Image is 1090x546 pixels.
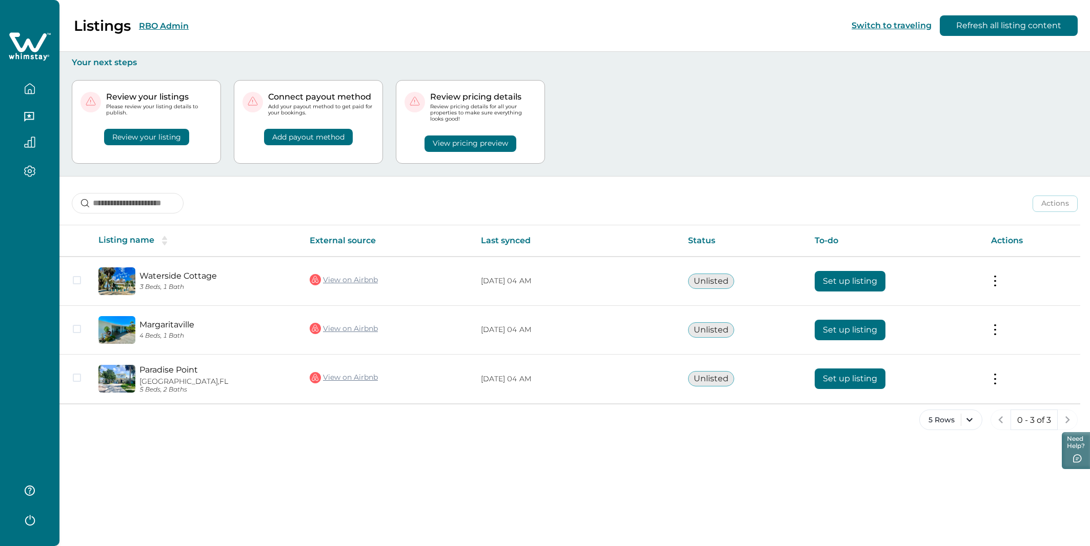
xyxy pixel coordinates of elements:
button: View pricing preview [425,135,516,152]
button: sorting [154,236,175,246]
a: Margaritaville [139,320,293,329]
button: 0 - 3 of 3 [1011,410,1058,430]
p: [DATE] 04 AM [481,374,672,384]
p: Add your payout method to get paid for your bookings. [268,104,374,116]
img: propertyImage_Waterside Cottage [98,267,135,295]
img: propertyImage_Margaritaville [98,316,135,344]
button: Unlisted [688,371,734,386]
img: propertyImage_Paradise Point [98,365,135,393]
p: 3 Beds, 1 Bath [139,283,293,291]
button: 5 Rows [919,410,982,430]
th: Status [680,225,806,257]
p: Review pricing details for all your properties to make sure everything looks good! [430,104,536,123]
p: Review your listings [106,92,212,102]
p: 4 Beds, 1 Bath [139,332,293,340]
a: Waterside Cottage [139,271,293,281]
button: Switch to traveling [852,21,932,30]
th: External source [301,225,473,257]
a: View on Airbnb [310,371,378,384]
p: Review pricing details [430,92,536,102]
button: Add payout method [264,129,353,145]
th: Last synced [473,225,680,257]
button: Unlisted [688,322,734,338]
th: Listing name [90,225,301,257]
button: next page [1057,410,1078,430]
p: [GEOGRAPHIC_DATA], FL [139,377,293,386]
p: [DATE] 04 AM [481,276,672,286]
button: Set up listing [815,320,885,340]
a: Paradise Point [139,365,293,375]
button: Set up listing [815,271,885,291]
button: previous page [991,410,1011,430]
button: Set up listing [815,368,885,389]
th: Actions [983,225,1080,257]
a: View on Airbnb [310,322,378,335]
th: To-do [806,225,983,257]
button: RBO Admin [139,21,189,31]
p: 0 - 3 of 3 [1017,415,1051,425]
p: Please review your listing details to publish. [106,104,212,116]
a: View on Airbnb [310,273,378,286]
button: Refresh all listing content [940,15,1078,36]
p: Your next steps [72,57,1078,68]
button: Unlisted [688,274,734,289]
p: 5 Beds, 2 Baths [139,386,293,394]
button: Actions [1033,196,1078,212]
p: Listings [74,17,131,34]
button: Review your listing [104,129,189,145]
p: [DATE] 04 AM [481,325,672,335]
p: Connect payout method [268,92,374,102]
